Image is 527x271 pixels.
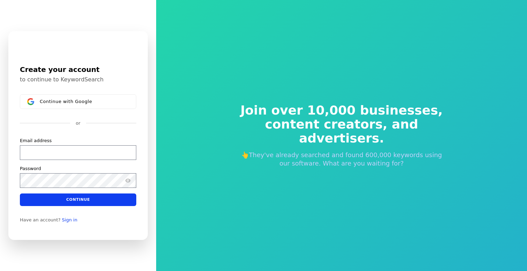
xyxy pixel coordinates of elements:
label: Password [20,166,41,172]
span: Have an account? [20,217,61,223]
img: Sign in with Google [27,98,34,105]
label: Email address [20,138,52,144]
p: 👆They've already searched and found 600,000 keywords using our software. What are you waiting for? [236,151,448,168]
h1: Create your account [20,64,136,75]
span: Continue with Google [40,99,92,104]
button: Show password [124,176,132,185]
span: Join over 10,000 businesses, [236,103,448,117]
button: Sign in with GoogleContinue with Google [20,94,136,109]
span: content creators, and advertisers. [236,117,448,145]
button: Continue [20,193,136,206]
a: Sign in [62,217,77,223]
p: or [76,120,80,126]
p: to continue to KeywordSearch [20,76,136,83]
